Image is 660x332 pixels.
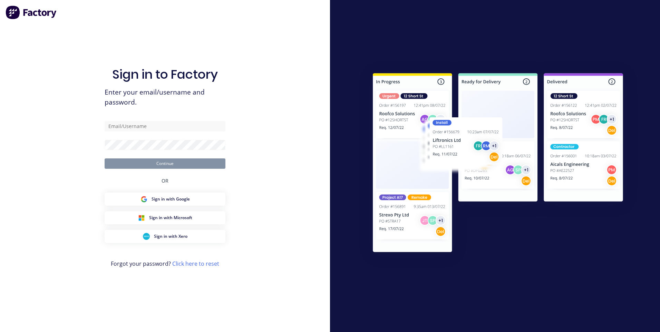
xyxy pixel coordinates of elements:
img: Xero Sign in [143,233,150,240]
div: OR [162,169,168,193]
input: Email/Username [105,121,225,131]
button: Continue [105,158,225,169]
img: Microsoft Sign in [138,214,145,221]
a: Click here to reset [172,260,219,267]
span: Sign in with Xero [154,233,187,240]
img: Sign in [358,59,638,268]
button: Google Sign inSign in with Google [105,193,225,206]
span: Enter your email/username and password. [105,87,225,107]
button: Microsoft Sign inSign in with Microsoft [105,211,225,224]
img: Google Sign in [140,196,147,203]
span: Forgot your password? [111,260,219,268]
button: Xero Sign inSign in with Xero [105,230,225,243]
span: Sign in with Microsoft [149,215,192,221]
img: Factory [6,6,57,19]
span: Sign in with Google [152,196,190,202]
h1: Sign in to Factory [112,67,218,82]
